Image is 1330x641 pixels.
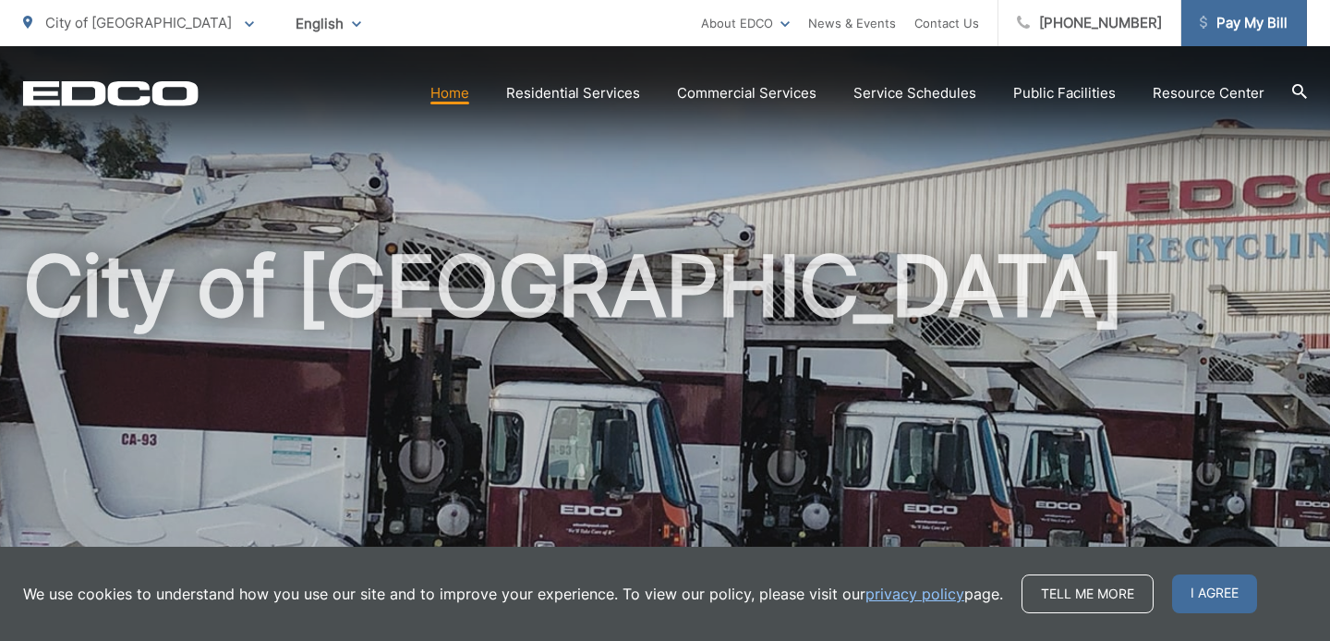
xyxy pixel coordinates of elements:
[23,583,1003,605] p: We use cookies to understand how you use our site and to improve your experience. To view our pol...
[430,82,469,104] a: Home
[914,12,979,34] a: Contact Us
[808,12,896,34] a: News & Events
[677,82,816,104] a: Commercial Services
[701,12,790,34] a: About EDCO
[1153,82,1264,104] a: Resource Center
[1200,12,1288,34] span: Pay My Bill
[506,82,640,104] a: Residential Services
[1013,82,1116,104] a: Public Facilities
[282,7,375,40] span: English
[1022,574,1154,613] a: Tell me more
[23,80,199,106] a: EDCD logo. Return to the homepage.
[853,82,976,104] a: Service Schedules
[45,14,232,31] span: City of [GEOGRAPHIC_DATA]
[865,583,964,605] a: privacy policy
[1172,574,1257,613] span: I agree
